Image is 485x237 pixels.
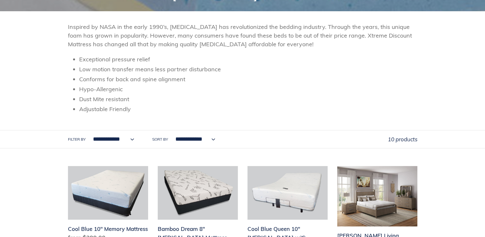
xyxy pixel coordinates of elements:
[68,136,86,142] label: Filter by
[79,95,417,103] li: Dust Mite resistant
[79,75,417,83] li: Conforms for back and spine alignment
[388,136,417,143] span: 10 products
[79,65,417,74] li: Low motion transfer means less partner disturbance
[79,85,417,93] li: Hypo-Allergenic
[68,22,417,48] p: Inspired by NASA in the early 1990’s, [MEDICAL_DATA] has revolutionized the bedding industry. Thr...
[152,136,168,142] label: Sort by
[79,105,417,113] li: Adjustable Friendly
[79,55,417,64] li: Exceptional pressure relief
